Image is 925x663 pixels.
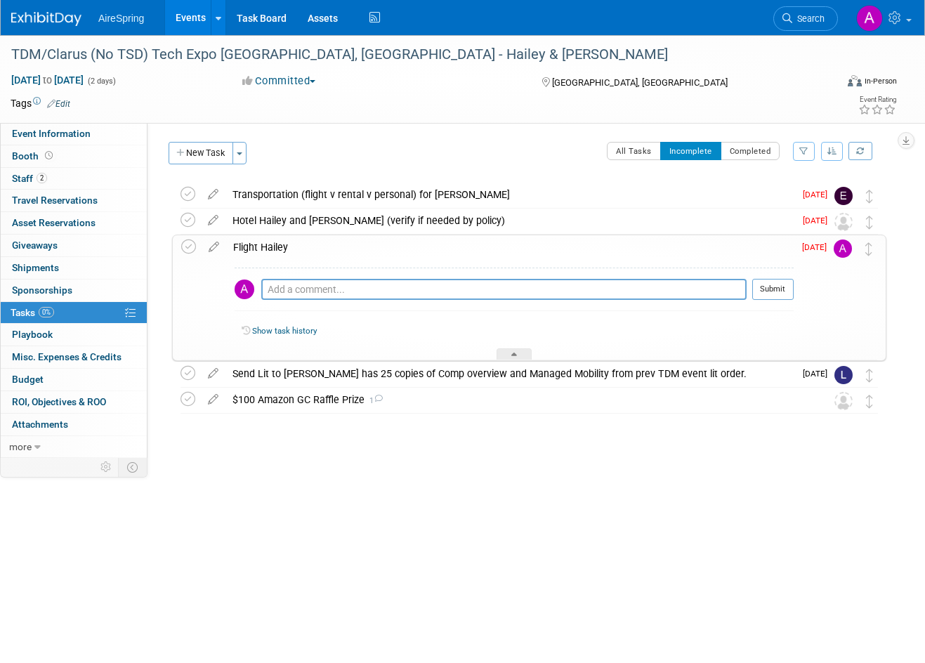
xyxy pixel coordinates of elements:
a: Event Information [1,123,147,145]
a: Shipments [1,257,147,279]
a: edit [202,241,226,254]
a: edit [201,214,225,227]
a: Budget [1,369,147,390]
span: [DATE] [803,369,834,379]
span: [GEOGRAPHIC_DATA], [GEOGRAPHIC_DATA] [552,77,728,88]
span: Playbook [12,329,53,340]
img: Unassigned [834,213,853,231]
span: Attachments [12,419,68,430]
span: Booth not reserved yet [42,150,55,161]
a: edit [201,188,225,201]
span: [DATE] [803,190,834,199]
span: ROI, Objectives & ROO [12,396,106,407]
i: Move task [866,395,873,408]
i: Move task [865,242,872,256]
span: Travel Reservations [12,195,98,206]
span: Sponsorships [12,284,72,296]
span: Shipments [12,262,59,273]
div: Transportation (flight v rental v personal) for [PERSON_NAME] [225,183,794,206]
span: Misc. Expenses & Credits [12,351,122,362]
img: erica arjona [834,187,853,205]
img: Unassigned [834,392,853,410]
a: Refresh [848,142,872,160]
a: Booth [1,145,147,167]
div: Event Rating [858,96,896,103]
img: Format-Inperson.png [848,75,862,86]
a: Staff2 [1,168,147,190]
div: Event Format [767,73,897,94]
td: Toggle Event Tabs [119,458,147,476]
div: Hotel Hailey and [PERSON_NAME] (verify if needed by policy) [225,209,794,232]
button: New Task [169,142,233,164]
span: Giveaways [12,239,58,251]
div: TDM/Clarus (No TSD) Tech Expo [GEOGRAPHIC_DATA], [GEOGRAPHIC_DATA] - Hailey & [PERSON_NAME] [6,42,821,67]
a: Travel Reservations [1,190,147,211]
a: Playbook [1,324,147,346]
a: Attachments [1,414,147,435]
div: $100 Amazon GC Raffle Prize [225,388,806,412]
span: more [9,441,32,452]
img: Aila Ortiaga [856,5,883,32]
span: [DATE] [803,216,834,225]
a: more [1,436,147,458]
img: ExhibitDay [11,12,81,26]
div: Flight Hailey [226,235,794,259]
span: [DATE] [802,242,834,252]
i: Move task [866,216,873,229]
a: Tasks0% [1,302,147,324]
span: 1 [365,396,383,405]
a: edit [201,367,225,380]
span: 0% [39,307,54,317]
a: Giveaways [1,235,147,256]
span: [DATE] [DATE] [11,74,84,86]
img: Aila Ortiaga [834,239,852,258]
span: AireSpring [98,13,144,24]
button: Completed [721,142,780,160]
img: Aila Ortiaga [235,280,254,299]
td: Tags [11,96,70,110]
a: Sponsorships [1,280,147,301]
span: Asset Reservations [12,217,96,228]
span: Event Information [12,128,91,139]
button: All Tasks [607,142,661,160]
span: (2 days) [86,77,116,86]
div: Send Lit to [PERSON_NAME] has 25 copies of Comp overview and Managed Mobility from prev TDM event... [225,362,794,386]
img: Lisa Chow [834,366,853,384]
button: Submit [752,279,794,300]
button: Committed [237,74,321,88]
a: edit [201,393,225,406]
span: Search [792,13,825,24]
span: to [41,74,54,86]
span: Staff [12,173,47,184]
a: Show task history [252,326,317,336]
i: Move task [866,190,873,203]
span: Booth [12,150,55,162]
i: Move task [866,369,873,382]
td: Personalize Event Tab Strip [94,458,119,476]
a: Misc. Expenses & Credits [1,346,147,368]
span: Budget [12,374,44,385]
button: Incomplete [660,142,721,160]
div: In-Person [864,76,897,86]
a: Edit [47,99,70,109]
a: Search [773,6,838,31]
span: Tasks [11,307,54,318]
a: Asset Reservations [1,212,147,234]
a: ROI, Objectives & ROO [1,391,147,413]
span: 2 [37,173,47,183]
